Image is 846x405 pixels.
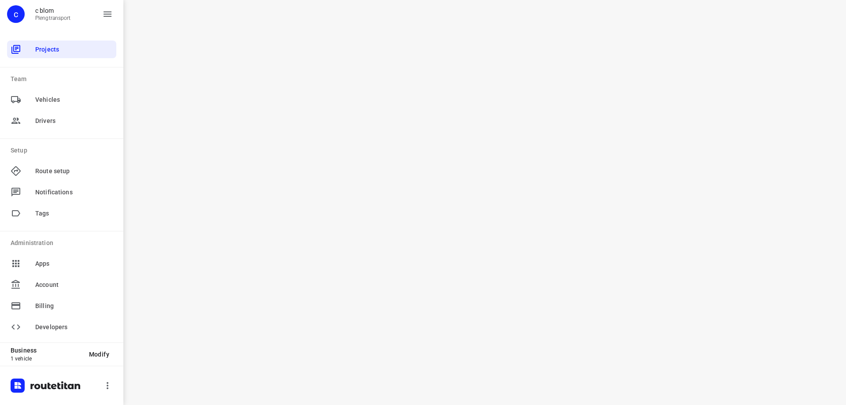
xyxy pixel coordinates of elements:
span: Billing [35,301,113,311]
span: Projects [35,45,113,54]
div: Tags [7,204,116,222]
div: Drivers [7,112,116,130]
div: Vehicles [7,91,116,108]
p: Business [11,347,82,354]
span: Vehicles [35,95,113,104]
div: c [7,5,25,23]
span: Account [35,280,113,290]
div: Route setup [7,162,116,180]
span: Apps [35,259,113,268]
span: Route setup [35,167,113,176]
p: Setup [11,146,116,155]
span: Developers [35,323,113,332]
p: 1 vehicle [11,356,82,362]
p: Plengtransport [35,15,71,21]
div: Projects [7,41,116,58]
p: c blom [35,7,71,14]
span: Tags [35,209,113,218]
span: Modify [89,351,109,358]
div: Account [7,276,116,294]
div: Developers [7,318,116,336]
div: Billing [7,297,116,315]
div: Apps [7,255,116,272]
span: Notifications [35,188,113,197]
p: Team [11,74,116,84]
p: Administration [11,238,116,248]
span: Drivers [35,116,113,126]
button: Modify [82,346,116,362]
div: Notifications [7,183,116,201]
